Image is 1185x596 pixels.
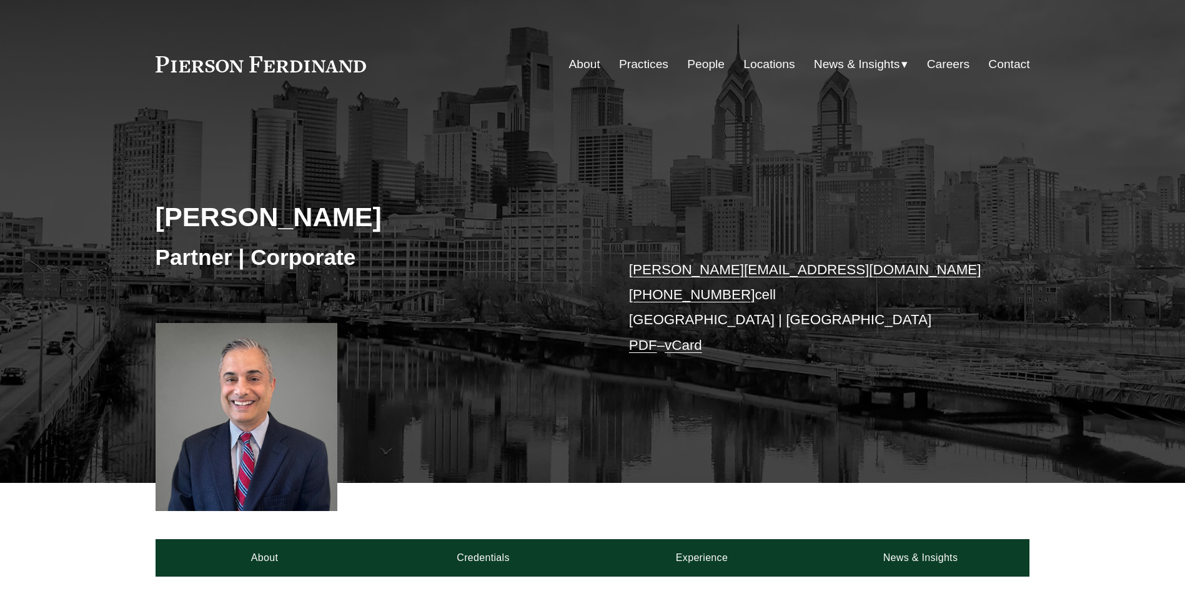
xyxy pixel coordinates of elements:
a: [PERSON_NAME][EMAIL_ADDRESS][DOMAIN_NAME] [629,262,981,277]
a: Careers [927,52,969,76]
a: PDF [629,337,657,353]
a: Locations [743,52,795,76]
h3: Partner | Corporate [156,244,593,271]
a: Experience [593,539,811,577]
a: About [569,52,600,76]
span: News & Insights [814,54,900,76]
h2: [PERSON_NAME] [156,201,593,233]
a: Practices [619,52,668,76]
a: folder dropdown [814,52,908,76]
a: About [156,539,374,577]
a: News & Insights [811,539,1029,577]
p: cell [GEOGRAPHIC_DATA] | [GEOGRAPHIC_DATA] – [629,257,993,358]
a: Contact [988,52,1029,76]
a: [PHONE_NUMBER] [629,287,755,302]
a: Credentials [374,539,593,577]
a: vCard [665,337,702,353]
a: People [687,52,725,76]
